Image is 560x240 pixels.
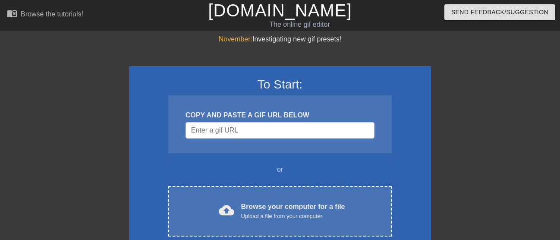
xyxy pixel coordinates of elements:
[140,77,420,92] h3: To Start:
[219,202,234,218] span: cloud_upload
[129,34,431,44] div: Investigating new gif presets!
[219,35,252,43] span: November:
[241,202,345,221] div: Browse your computer for a file
[451,7,548,18] span: Send Feedback/Suggestion
[21,10,83,18] div: Browse the tutorials!
[444,4,555,20] button: Send Feedback/Suggestion
[241,212,345,221] div: Upload a file from your computer
[151,164,409,175] div: or
[7,8,83,22] a: Browse the tutorials!
[7,8,17,19] span: menu_book
[186,110,374,120] div: COPY AND PASTE A GIF URL BELOW
[186,122,374,139] input: Username
[208,1,352,20] a: [DOMAIN_NAME]
[191,19,409,30] div: The online gif editor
